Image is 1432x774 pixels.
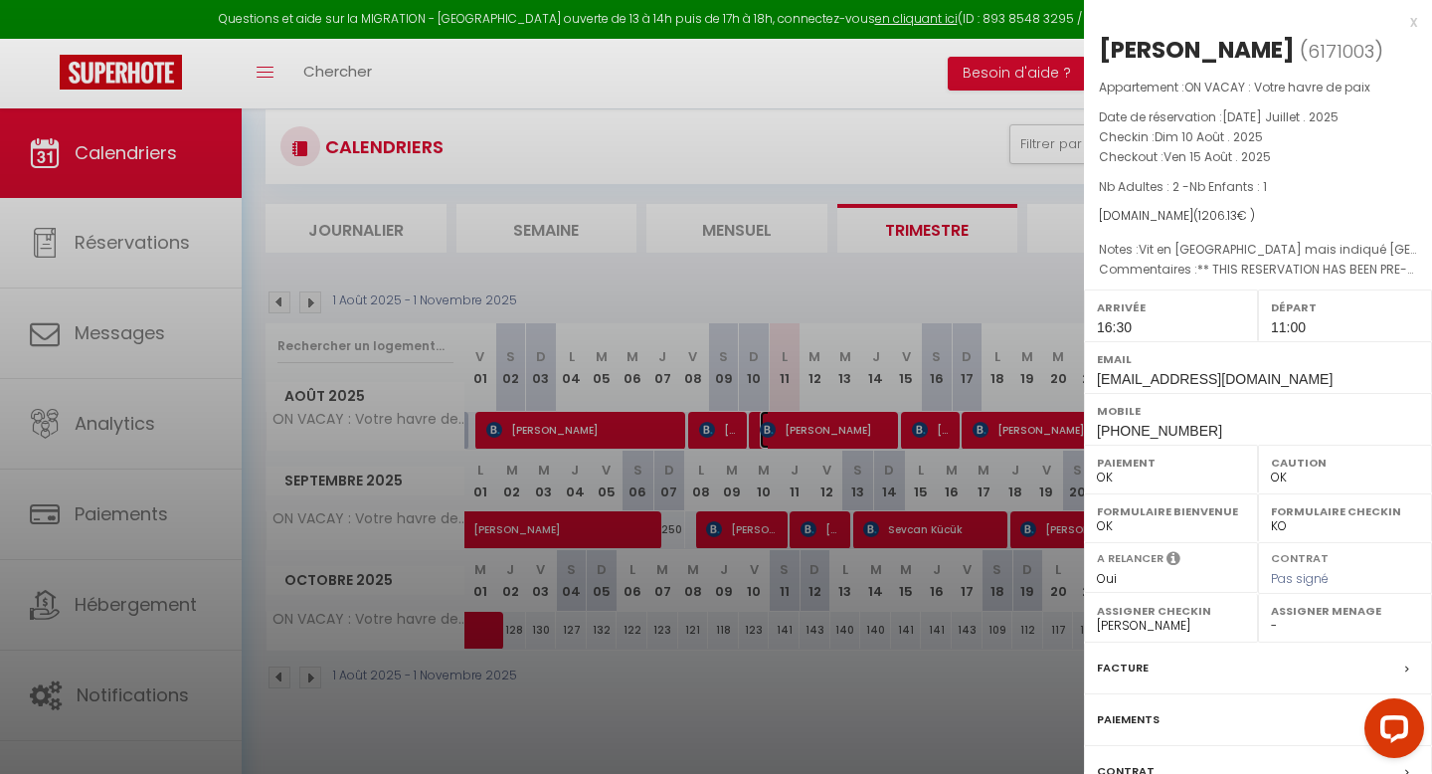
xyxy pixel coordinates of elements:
[1271,319,1306,335] span: 11:00
[1097,709,1160,730] label: Paiements
[1099,240,1417,260] p: Notes :
[1099,178,1267,195] span: Nb Adultes : 2 -
[1099,34,1295,66] div: [PERSON_NAME]
[1271,453,1419,473] label: Caution
[1271,297,1419,317] label: Départ
[1099,147,1417,167] p: Checkout :
[1271,570,1329,587] span: Pas signé
[1099,107,1417,127] p: Date de réservation :
[1099,78,1417,97] p: Appartement :
[1198,207,1237,224] span: 1206.13
[1271,550,1329,563] label: Contrat
[1097,501,1245,521] label: Formulaire Bienvenue
[1189,178,1267,195] span: Nb Enfants : 1
[1271,501,1419,521] label: Formulaire Checkin
[1348,690,1432,774] iframe: LiveChat chat widget
[1271,601,1419,621] label: Assigner Menage
[1097,371,1333,387] span: [EMAIL_ADDRESS][DOMAIN_NAME]
[1097,319,1132,335] span: 16:30
[1097,423,1222,439] span: [PHONE_NUMBER]
[1097,297,1245,317] label: Arrivée
[1193,207,1255,224] span: ( € )
[1099,260,1417,280] p: Commentaires :
[1097,401,1419,421] label: Mobile
[1222,108,1339,125] span: [DATE] Juillet . 2025
[1300,37,1383,65] span: ( )
[1099,127,1417,147] p: Checkin :
[1097,453,1245,473] label: Paiement
[1084,10,1417,34] div: x
[1097,658,1149,678] label: Facture
[1163,148,1271,165] span: Ven 15 Août . 2025
[1097,349,1419,369] label: Email
[1166,550,1180,572] i: Sélectionner OUI si vous souhaiter envoyer les séquences de messages post-checkout
[1184,79,1370,96] span: ON VACAY : Votre havre de paix
[1097,550,1163,567] label: A relancer
[1155,128,1263,145] span: Dim 10 Août . 2025
[1099,207,1417,226] div: [DOMAIN_NAME]
[1308,39,1374,64] span: 6171003
[1097,601,1245,621] label: Assigner Checkin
